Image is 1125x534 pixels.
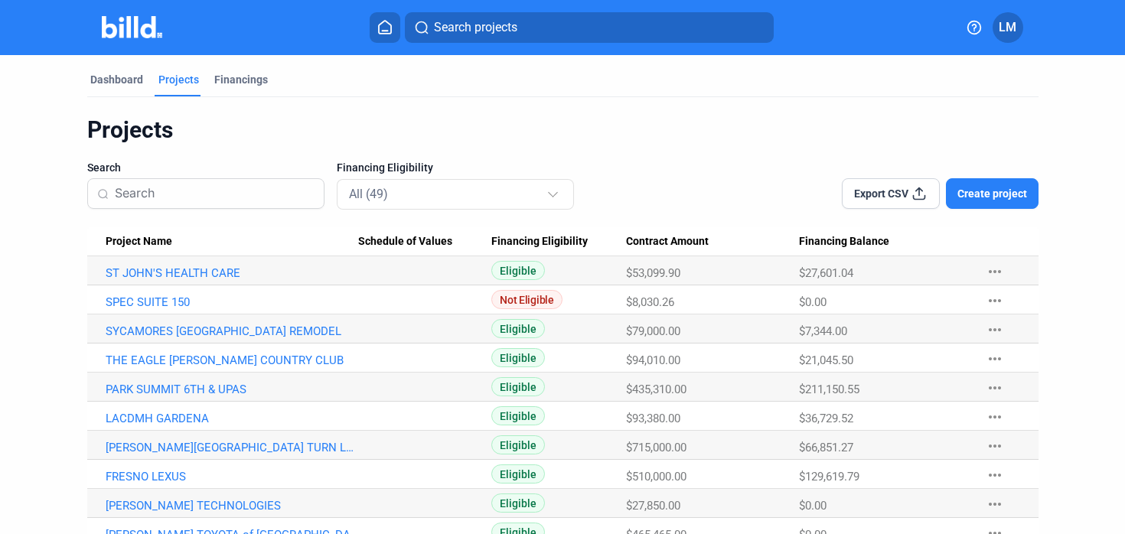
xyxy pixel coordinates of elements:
button: LM [993,12,1023,43]
a: LACDMH GARDENA [106,412,358,425]
div: Contract Amount [626,235,799,249]
mat-icon: more_horiz [986,466,1004,484]
span: Eligible [491,377,545,396]
span: $0.00 [799,295,827,309]
div: Schedule of Values [358,235,492,249]
span: Eligible [491,435,545,454]
mat-icon: more_horiz [986,437,1004,455]
mat-icon: more_horiz [986,408,1004,426]
span: Eligible [491,319,545,338]
button: Create project [946,178,1039,209]
span: $53,099.90 [626,266,680,280]
span: Schedule of Values [358,235,452,249]
span: $27,601.04 [799,266,853,280]
span: Financing Balance [799,235,889,249]
a: [PERSON_NAME][GEOGRAPHIC_DATA] TURN LEFT [106,441,358,454]
mat-icon: more_horiz [986,379,1004,397]
a: PARK SUMMIT 6TH & UPAS [106,383,358,396]
span: $129,619.79 [799,470,859,484]
div: Financing Balance [799,235,970,249]
input: Search [115,177,315,210]
mat-icon: more_horiz [986,321,1004,339]
a: [PERSON_NAME] TECHNOLOGIES [106,499,358,513]
div: Financing Eligibility [491,235,626,249]
span: $0.00 [799,499,827,513]
span: $66,851.27 [799,441,853,454]
span: $93,380.00 [626,412,680,425]
a: THE EAGLE [PERSON_NAME] COUNTRY CLUB [106,353,358,367]
span: $211,150.55 [799,383,859,396]
span: Search projects [434,18,517,37]
span: $79,000.00 [626,324,680,338]
span: Project Name [106,235,172,249]
div: Projects [158,72,199,87]
span: Financing Eligibility [491,235,588,249]
span: Export CSV [854,186,908,201]
a: ST JOHN'S HEALTH CARE [106,266,358,280]
span: $715,000.00 [626,441,686,454]
button: Export CSV [842,178,940,209]
span: Eligible [491,464,545,484]
a: SPEC SUITE 150 [106,295,358,309]
span: Eligible [491,261,545,280]
div: Projects [87,116,1039,145]
div: Dashboard [90,72,143,87]
mat-select-trigger: All (49) [349,187,388,201]
span: $27,850.00 [626,499,680,513]
span: $435,310.00 [626,383,686,396]
a: FRESNO LEXUS [106,470,358,484]
span: Eligible [491,348,545,367]
div: Project Name [106,235,358,249]
span: Create project [957,186,1027,201]
span: Contract Amount [626,235,709,249]
span: $36,729.52 [799,412,853,425]
span: $510,000.00 [626,470,686,484]
span: $94,010.00 [626,353,680,367]
span: Eligible [491,406,545,425]
span: LM [999,18,1016,37]
button: Search projects [405,12,774,43]
span: $21,045.50 [799,353,853,367]
span: $7,344.00 [799,324,847,338]
mat-icon: more_horiz [986,350,1004,368]
span: Eligible [491,493,545,513]
mat-icon: more_horiz [986,495,1004,513]
img: Billd Company Logo [102,16,162,38]
div: Financings [214,72,268,87]
mat-icon: more_horiz [986,262,1004,281]
span: $8,030.26 [626,295,674,309]
a: SYCAMORES [GEOGRAPHIC_DATA] REMODEL [106,324,358,338]
mat-icon: more_horiz [986,291,1004,310]
span: Financing Eligibility [337,160,433,175]
span: Search [87,160,121,175]
span: Not Eligible [491,290,562,309]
